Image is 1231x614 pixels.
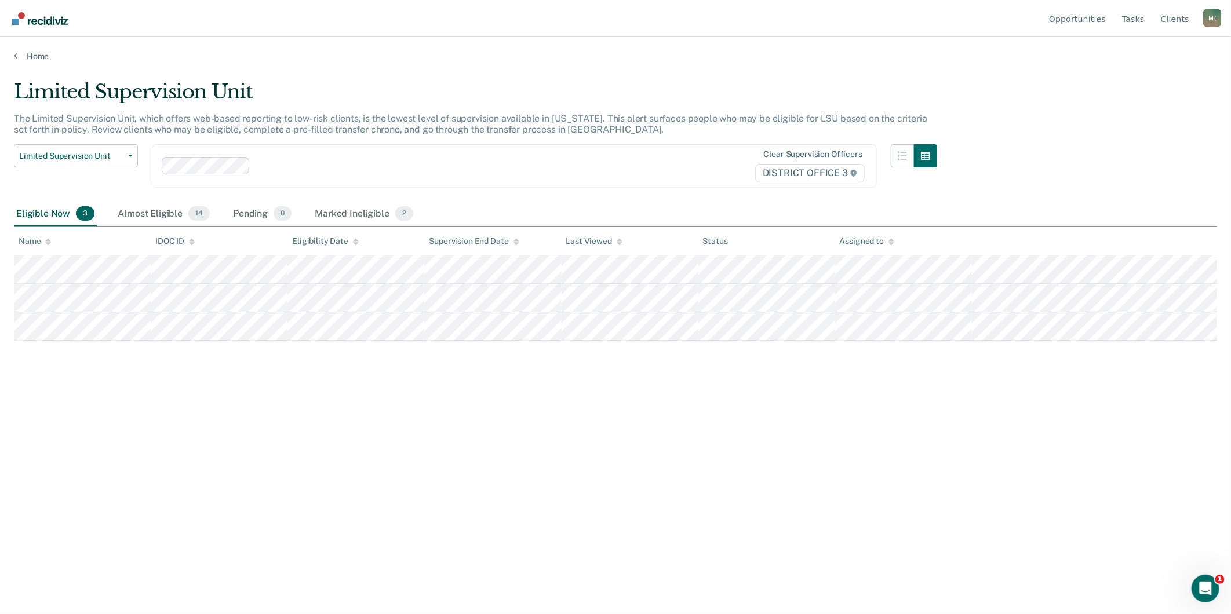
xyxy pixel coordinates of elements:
div: Eligible Now3 [14,202,97,227]
div: Limited Supervision Unit [14,80,937,113]
div: M ( [1203,9,1222,27]
div: Marked Ineligible2 [312,202,416,227]
span: 0 [274,206,292,221]
div: Name [19,236,51,246]
img: Recidiviz [12,12,68,25]
span: 1 [1215,575,1225,584]
a: Home [14,51,1217,61]
p: The Limited Supervision Unit, which offers web-based reporting to low-risk clients, is the lowest... [14,113,927,135]
span: 3 [76,206,94,221]
span: DISTRICT OFFICE 3 [755,164,865,182]
div: IDOC ID [155,236,195,246]
div: Clear supervision officers [764,149,862,159]
div: Last Viewed [566,236,622,246]
button: Limited Supervision Unit [14,144,138,167]
iframe: Intercom live chat [1192,575,1219,602]
div: Pending0 [231,202,294,227]
div: Status [703,236,728,246]
span: Limited Supervision Unit [19,151,123,161]
div: Supervision End Date [429,236,519,246]
div: Assigned to [840,236,894,246]
div: Almost Eligible14 [115,202,212,227]
span: 2 [395,206,413,221]
div: Eligibility Date [292,236,359,246]
span: 14 [188,206,210,221]
button: Profile dropdown button [1203,9,1222,27]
